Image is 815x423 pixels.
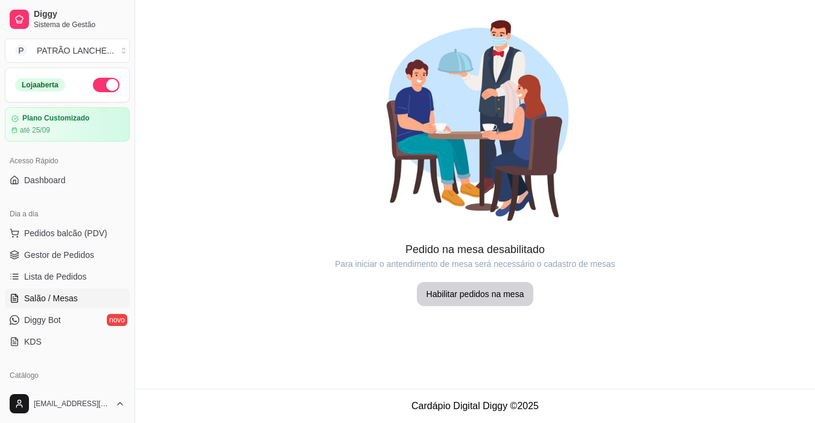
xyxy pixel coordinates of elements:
[34,20,125,30] span: Sistema de Gestão
[15,78,65,92] div: Loja aberta
[34,399,110,409] span: [EMAIL_ADDRESS][DOMAIN_NAME]
[24,292,78,304] span: Salão / Mesas
[5,267,130,286] a: Lista de Pedidos
[135,258,815,270] article: Para iniciar o antendimento de mesa será necessário o cadastro de mesas
[20,125,50,135] article: até 25/09
[5,245,130,265] a: Gestor de Pedidos
[5,151,130,171] div: Acesso Rápido
[24,249,94,261] span: Gestor de Pedidos
[24,174,66,186] span: Dashboard
[93,78,119,92] button: Alterar Status
[5,289,130,308] a: Salão / Mesas
[5,366,130,385] div: Catálogo
[5,204,130,224] div: Dia a dia
[37,45,114,57] div: PATRÃO LANCHE ...
[5,171,130,190] a: Dashboard
[5,39,130,63] button: Select a team
[34,9,125,20] span: Diggy
[24,314,61,326] span: Diggy Bot
[5,332,130,351] a: KDS
[5,389,130,418] button: [EMAIL_ADDRESS][DOMAIN_NAME]
[15,45,27,57] span: P
[135,389,815,423] footer: Cardápio Digital Diggy © 2025
[24,227,107,239] span: Pedidos balcão (PDV)
[5,224,130,243] button: Pedidos balcão (PDV)
[24,336,42,348] span: KDS
[5,107,130,142] a: Plano Customizadoaté 25/09
[24,271,87,283] span: Lista de Pedidos
[417,282,534,306] button: Habilitar pedidos na mesa
[22,114,89,123] article: Plano Customizado
[135,241,815,258] article: Pedido na mesa desabilitado
[5,310,130,330] a: Diggy Botnovo
[5,5,130,34] a: DiggySistema de Gestão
